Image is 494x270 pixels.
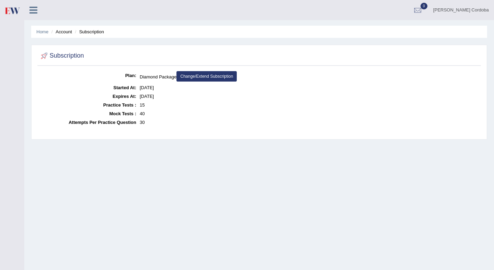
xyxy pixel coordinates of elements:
[140,71,479,83] dd: Diamond Package
[176,71,237,82] a: Change/Extend Subscription
[50,28,72,35] li: Account
[39,109,136,118] dt: Mock Tests :
[39,83,136,92] dt: Started At:
[140,109,479,118] dd: 40
[39,118,136,127] dt: Attempts Per Practice Question
[39,92,136,101] dt: Expires At:
[140,101,479,109] dd: 15
[36,29,49,34] a: Home
[140,92,479,101] dd: [DATE]
[39,51,84,61] h2: Subscription
[421,3,427,9] span: 0
[73,28,104,35] li: Subscription
[140,83,479,92] dd: [DATE]
[39,101,136,109] dt: Practice Tests :
[140,118,479,127] dd: 30
[39,71,136,80] dt: Plan:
